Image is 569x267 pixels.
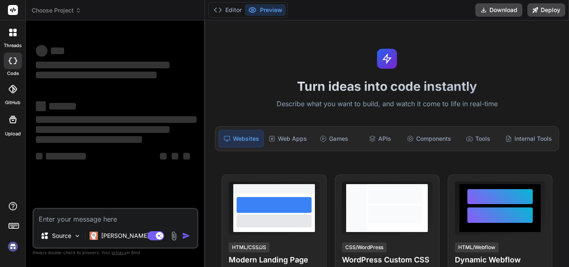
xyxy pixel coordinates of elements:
[455,242,499,252] div: HTML/Webflow
[51,47,64,54] span: ‌
[36,136,142,143] span: ‌
[32,6,81,15] span: Choose Project
[90,232,98,240] img: Claude 4 Sonnet
[358,130,402,147] div: APIs
[74,232,81,240] img: Pick Models
[342,242,387,252] div: CSS/WordPress
[342,254,432,266] h4: WordPress Custom CSS
[36,126,170,133] span: ‌
[46,153,86,160] span: ‌
[183,153,190,160] span: ‌
[475,3,522,17] button: Download
[36,116,197,123] span: ‌
[5,130,21,137] label: Upload
[112,250,127,255] span: privacy
[210,99,564,110] p: Describe what you want to build, and watch it come to life in real-time
[6,240,20,254] img: signin
[7,70,19,77] label: code
[229,242,270,252] div: HTML/CSS/JS
[52,232,71,240] p: Source
[245,4,286,16] button: Preview
[404,130,454,147] div: Components
[36,45,47,57] span: ‌
[4,42,22,49] label: threads
[5,99,20,106] label: GitHub
[36,153,42,160] span: ‌
[265,130,310,147] div: Web Apps
[182,232,190,240] img: icon
[172,153,178,160] span: ‌
[219,130,264,147] div: Websites
[49,103,76,110] span: ‌
[36,62,170,68] span: ‌
[229,254,319,266] h4: Modern Landing Page
[527,3,565,17] button: Deploy
[502,130,555,147] div: Internal Tools
[312,130,356,147] div: Games
[169,231,179,241] img: attachment
[210,79,564,94] h1: Turn ideas into code instantly
[456,130,500,147] div: Tools
[36,101,46,111] span: ‌
[36,72,157,78] span: ‌
[160,153,167,160] span: ‌
[210,4,245,16] button: Editor
[101,232,163,240] p: [PERSON_NAME] 4 S..
[32,249,198,257] p: Always double-check its answers. Your in Bind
